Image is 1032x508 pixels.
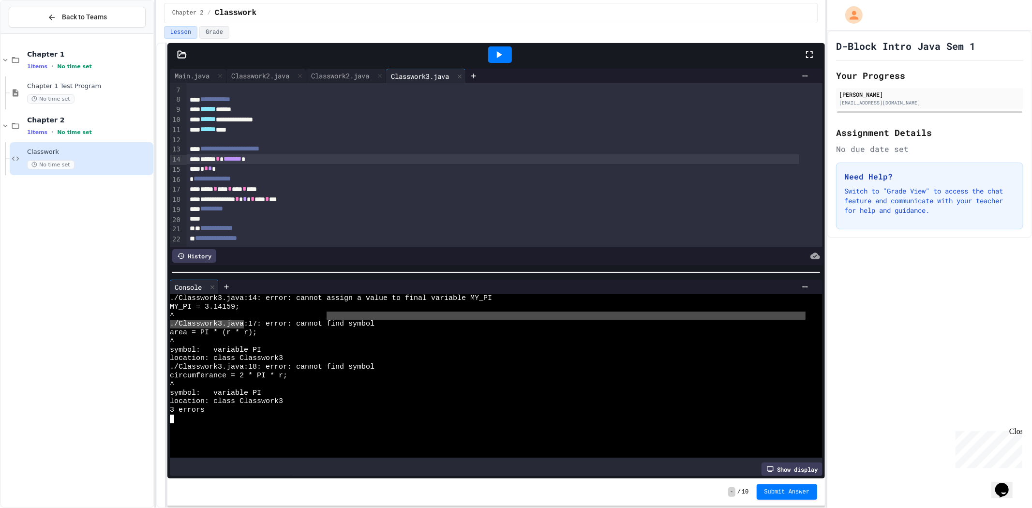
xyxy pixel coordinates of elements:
[170,337,174,346] span: ^
[170,320,244,329] span: ./Classwork3.java
[170,354,283,363] span: location: class Classwork3
[27,148,151,156] span: Classwork
[170,215,182,225] div: 20
[170,303,239,312] span: MY_PI = 3.14159;
[170,115,182,125] div: 10
[170,95,182,105] div: 8
[170,135,182,145] div: 12
[170,125,182,135] div: 11
[170,175,182,185] div: 16
[27,82,151,90] span: Chapter 1 Test Program
[844,171,1015,182] h3: Need Help?
[244,320,374,329] span: :17: error: cannot find symbol
[172,9,204,17] span: Chapter 2
[839,99,1020,106] div: [EMAIL_ADDRESS][DOMAIN_NAME]
[991,469,1022,498] iframe: chat widget
[170,372,287,380] span: circumferance = 2 * PI * r;
[170,86,182,95] div: 7
[27,160,75,169] span: No time set
[226,71,294,81] div: Classwork2.java
[836,126,1023,139] h2: Assignment Details
[170,69,226,83] div: Main.java
[952,427,1022,468] iframe: chat widget
[27,94,75,104] span: No time set
[170,71,214,81] div: Main.java
[164,26,197,39] button: Lesson
[170,165,182,175] div: 15
[386,71,454,81] div: Classwork3.java
[57,63,92,70] span: No time set
[835,4,865,26] div: My Account
[27,63,47,70] span: 1 items
[764,488,810,496] span: Submit Answer
[737,488,741,496] span: /
[762,463,823,476] div: Show display
[170,380,174,389] span: ^
[757,484,818,500] button: Submit Answer
[170,294,492,303] span: ./Classwork3.java:14: error: cannot assign a value to final variable MY_PI
[170,329,257,337] span: area = PI * (r * r);
[170,224,182,235] div: 21
[170,195,182,205] div: 18
[170,346,261,355] span: symbol: variable PI
[4,4,67,61] div: Chat with us now!Close
[836,39,975,53] h1: D-Block Intro Java Sem 1
[170,185,182,195] div: 17
[170,363,374,372] span: ./Classwork3.java:18: error: cannot find symbol
[27,50,151,59] span: Chapter 1
[51,128,53,136] span: •
[215,7,256,19] span: Classwork
[170,280,219,294] div: Console
[836,69,1023,82] h2: Your Progress
[836,143,1023,155] div: No due date set
[742,488,748,496] span: 10
[170,235,182,245] div: 22
[170,145,182,155] div: 13
[199,26,229,39] button: Grade
[386,69,466,83] div: Classwork3.java
[844,186,1015,215] p: Switch to "Grade View" to access the chat feature and communicate with your teacher for help and ...
[839,90,1020,99] div: [PERSON_NAME]
[57,129,92,135] span: No time set
[170,155,182,165] div: 14
[170,389,261,398] span: symbol: variable PI
[170,397,283,406] span: location: class Classwork3
[170,406,205,415] span: 3 errors
[728,487,735,497] span: -
[62,12,107,22] span: Back to Teams
[306,71,374,81] div: Classwork2.java
[170,312,174,320] span: ^
[170,105,182,115] div: 9
[170,205,182,215] div: 19
[9,7,146,28] button: Back to Teams
[306,69,386,83] div: Classwork2.java
[170,282,207,292] div: Console
[226,69,306,83] div: Classwork2.java
[27,116,151,124] span: Chapter 2
[27,129,47,135] span: 1 items
[172,249,216,263] div: History
[51,62,53,70] span: •
[208,9,211,17] span: /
